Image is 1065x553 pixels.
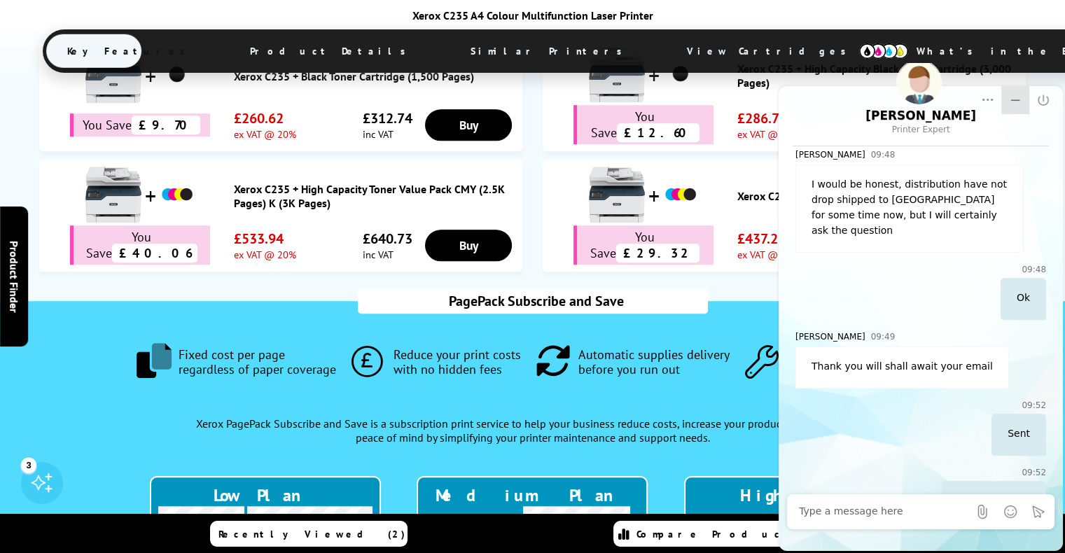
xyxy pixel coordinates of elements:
[179,347,343,377] span: Fixed cost per page regardless of paper coverage
[425,230,513,261] a: Buy
[363,127,412,141] span: inc VAT
[425,109,513,141] a: Buy
[363,109,412,127] span: £312.74
[70,113,210,136] div: You Save
[21,457,36,472] div: 3
[229,34,434,68] span: Product Details
[450,34,650,68] span: Similar Printers
[234,182,515,210] a: Xerox C235 + High Capacity Toner Value Pack CMY (2.5K Pages) K (3K Pages)
[663,177,698,212] img: Xerox C235 + Toner Value Pack CMYK (1,500 Pages)
[234,248,296,261] span: ex VAT @ 20%
[737,127,800,141] span: ex VAT @ 20%
[85,167,141,223] img: Xerox C235 + High Capacity Toner Value Pack CMY (2.5K Pages) K (3K Pages)
[777,63,1065,553] iframe: chat window
[616,244,699,262] span: £29.32
[442,292,624,310] span: PagePack Subscribe and Save
[859,43,908,59] img: cmyk-icon.svg
[425,484,639,506] div: Medium Plan
[160,177,195,212] img: Xerox C235 + High Capacity Toner Value Pack CMY (2.5K Pages) K (3K Pages)
[7,241,21,313] span: Product Finder
[46,34,214,68] span: Key Features
[666,33,880,69] span: View Cartridges
[737,189,1019,203] a: Xerox C235 + Toner Value Pack CMYK (1,500 Pages)
[737,109,800,127] span: £286.76
[617,123,699,142] span: £12.60
[363,230,412,248] span: £640.73
[132,115,200,134] span: £9.70
[737,230,800,248] span: £437.22
[218,528,405,540] span: Recently Viewed (2)
[573,225,714,265] div: You Save
[210,521,408,547] a: Recently Viewed (2)
[578,347,736,377] span: Automatic supplies delivery before you run out
[70,225,210,265] div: You Save
[692,484,907,506] div: High Plan
[234,109,296,127] span: £260.62
[234,127,296,141] span: ex VAT @ 20%
[589,167,645,223] img: Xerox C235 + Toner Value Pack CMYK (1,500 Pages)
[234,230,296,248] span: £533.94
[613,521,811,547] a: Compare Products
[394,347,528,377] span: Reduce your print costs with no hidden fees
[158,484,373,506] div: Low Plan
[363,248,412,261] span: inc VAT
[182,388,883,451] div: Xerox PagePack Subscribe and Save is a subscription print service to help your business reduce co...
[636,528,806,540] span: Compare Products
[112,244,197,262] span: £40.06
[737,248,800,261] span: ex VAT @ 20%
[43,8,1023,22] div: Xerox C235 A4 Colour Multifunction Laser Printer
[573,105,714,144] div: You Save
